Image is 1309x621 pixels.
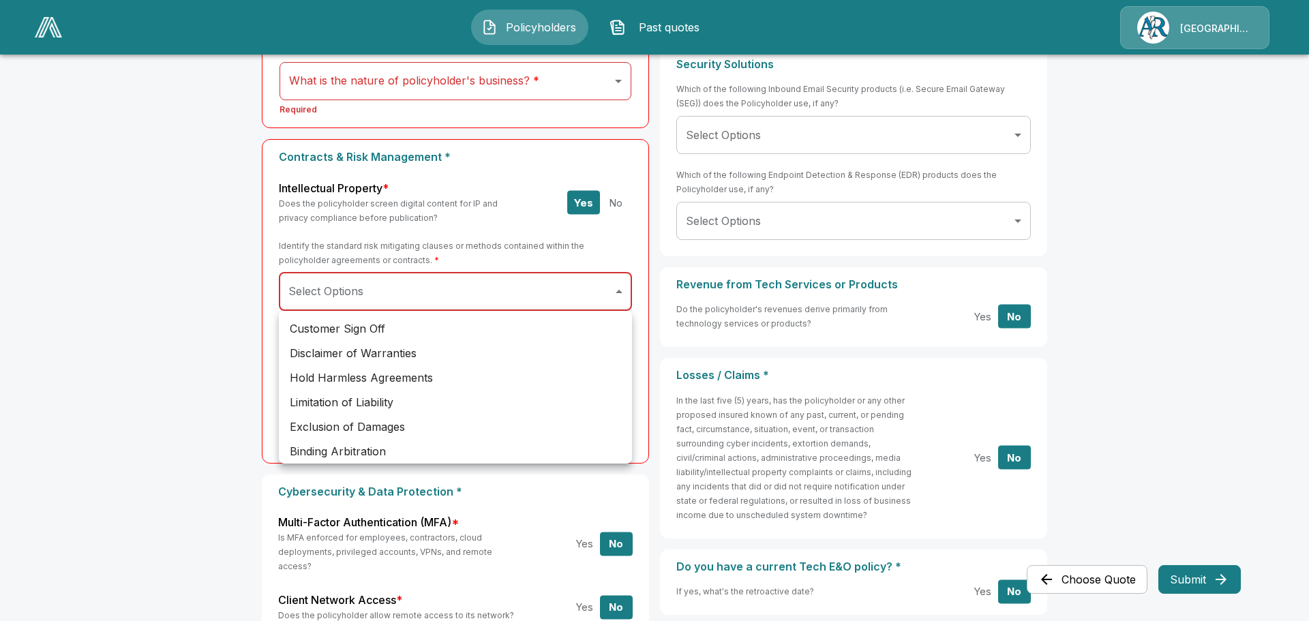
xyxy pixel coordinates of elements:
[279,341,632,365] li: Disclaimer of Warranties
[279,365,632,390] li: Hold Harmless Agreements
[279,439,632,464] li: Binding Arbitration
[279,390,632,414] li: Limitation of Liability
[279,316,632,341] li: Customer Sign Off
[279,414,632,439] li: Exclusion of Damages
